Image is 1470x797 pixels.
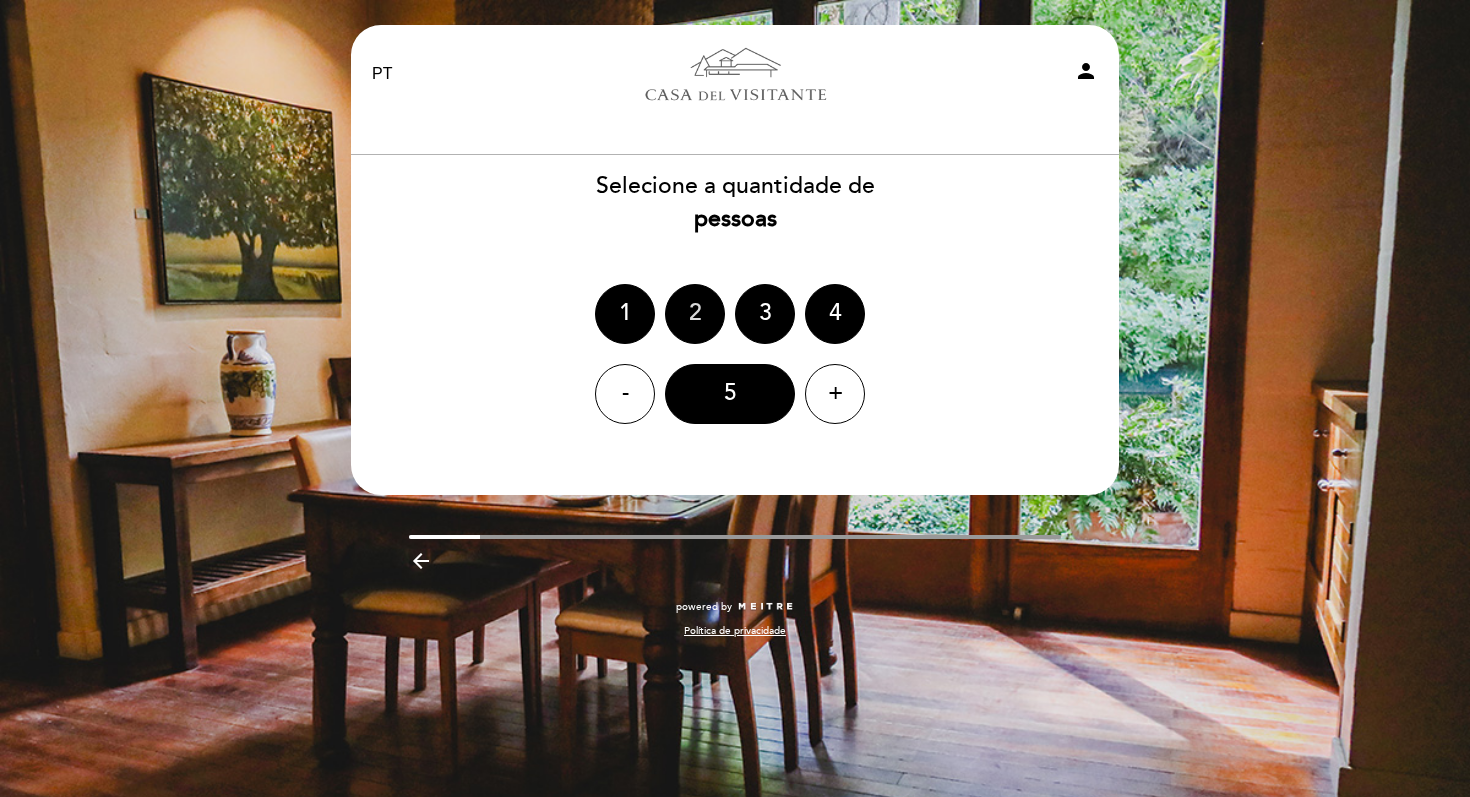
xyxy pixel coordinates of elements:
[595,284,655,344] div: 1
[684,624,786,638] a: Política de privacidade
[610,47,860,102] a: Casa del Visitante de Bodega [GEOGRAPHIC_DATA][PERSON_NAME]
[1074,59,1098,83] i: person
[676,600,794,614] a: powered by
[665,364,795,424] div: 5
[676,600,732,614] span: powered by
[805,364,865,424] div: +
[805,284,865,344] div: 4
[595,364,655,424] div: -
[735,284,795,344] div: 3
[1074,59,1098,90] button: person
[737,602,794,612] img: MEITRE
[409,549,433,573] i: arrow_backward
[665,284,725,344] div: 2
[350,170,1120,236] div: Selecione a quantidade de
[694,205,777,233] b: pessoas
